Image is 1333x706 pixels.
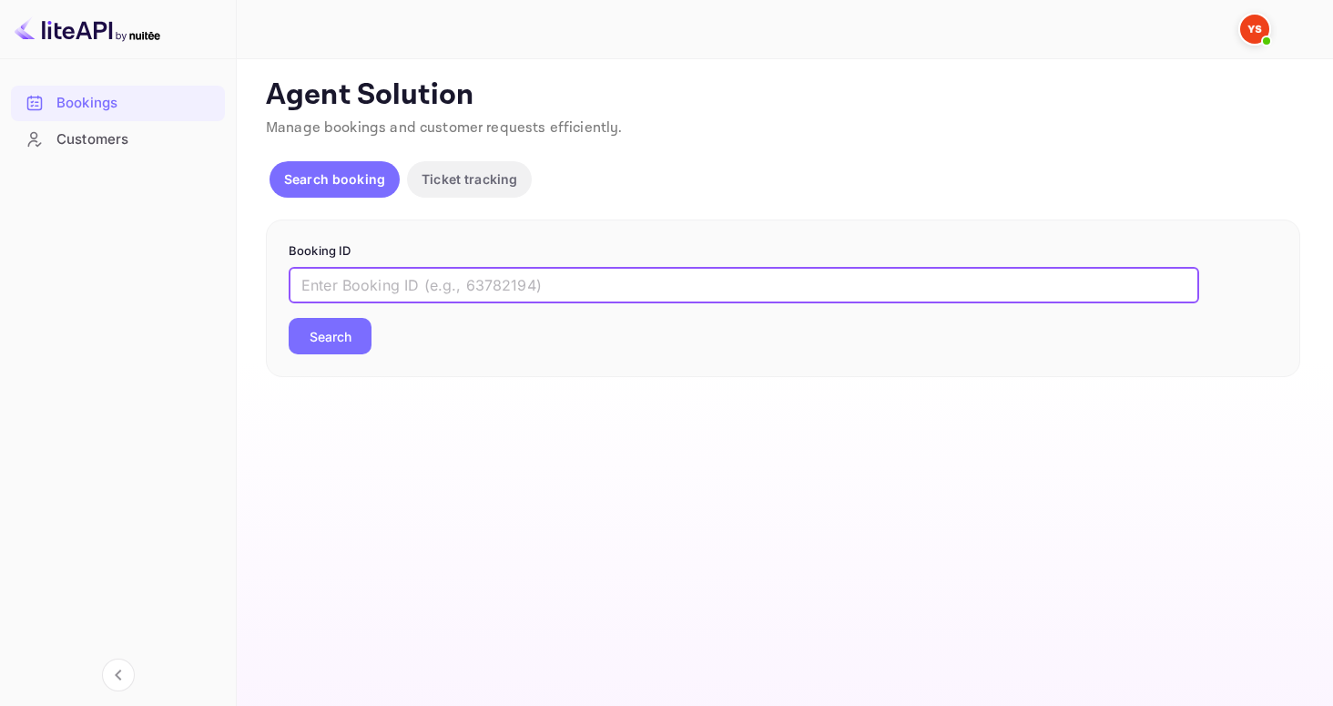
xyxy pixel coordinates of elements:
[266,77,1300,114] p: Agent Solution
[11,86,225,119] a: Bookings
[289,267,1199,303] input: Enter Booking ID (e.g., 63782194)
[289,242,1277,261] p: Booking ID
[11,122,225,158] div: Customers
[266,118,623,138] span: Manage bookings and customer requests efficiently.
[56,93,216,114] div: Bookings
[284,169,385,189] p: Search booking
[422,169,517,189] p: Ticket tracking
[289,318,371,354] button: Search
[102,659,135,691] button: Collapse navigation
[15,15,160,44] img: LiteAPI logo
[1240,15,1269,44] img: Yandex Support
[56,129,216,150] div: Customers
[11,86,225,121] div: Bookings
[11,122,225,156] a: Customers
